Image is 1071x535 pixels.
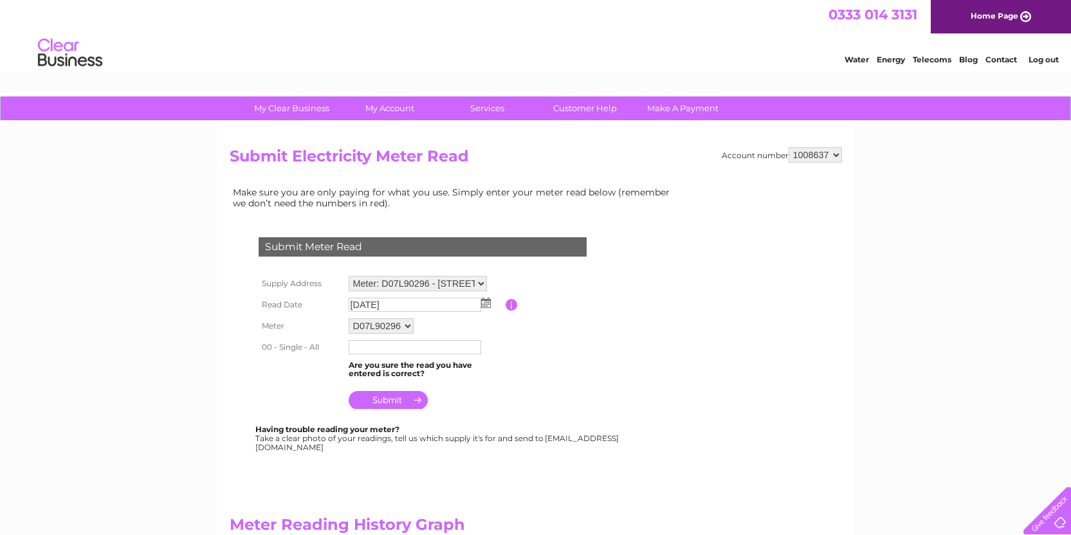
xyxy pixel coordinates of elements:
[336,96,443,120] a: My Account
[230,184,680,211] td: Make sure you are only paying for what you use. Simply enter your meter read below (remember we d...
[722,147,842,163] div: Account number
[845,55,869,64] a: Water
[255,425,621,451] div: Take a clear photo of your readings, tell us which supply it's for and send to [EMAIL_ADDRESS][DO...
[230,147,842,172] h2: Submit Electricity Meter Read
[913,55,951,64] a: Telecoms
[532,96,638,120] a: Customer Help
[255,295,345,315] th: Read Date
[1029,55,1059,64] a: Log out
[877,55,905,64] a: Energy
[239,96,345,120] a: My Clear Business
[506,299,518,311] input: Information
[255,424,399,434] b: Having trouble reading your meter?
[232,7,840,62] div: Clear Business is a trading name of Verastar Limited (registered in [GEOGRAPHIC_DATA] No. 3667643...
[434,96,540,120] a: Services
[259,237,587,257] div: Submit Meter Read
[630,96,736,120] a: Make A Payment
[255,273,345,295] th: Supply Address
[481,298,491,308] img: ...
[985,55,1017,64] a: Contact
[828,6,917,23] a: 0333 014 3131
[959,55,978,64] a: Blog
[255,315,345,337] th: Meter
[37,33,103,73] img: logo.png
[345,358,506,382] td: Are you sure the read you have entered is correct?
[349,391,428,409] input: Submit
[255,337,345,358] th: 00 - Single - All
